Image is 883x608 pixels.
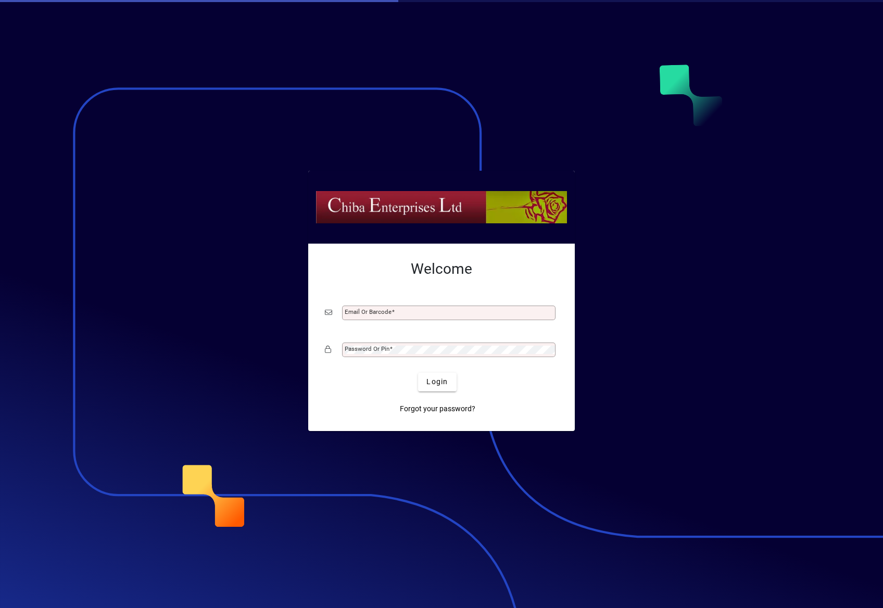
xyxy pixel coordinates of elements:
h2: Welcome [325,260,558,278]
span: Login [426,376,448,387]
button: Login [418,373,456,391]
mat-label: Password or Pin [345,345,389,352]
span: Forgot your password? [400,403,475,414]
mat-label: Email or Barcode [345,308,392,315]
a: Forgot your password? [396,400,480,419]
